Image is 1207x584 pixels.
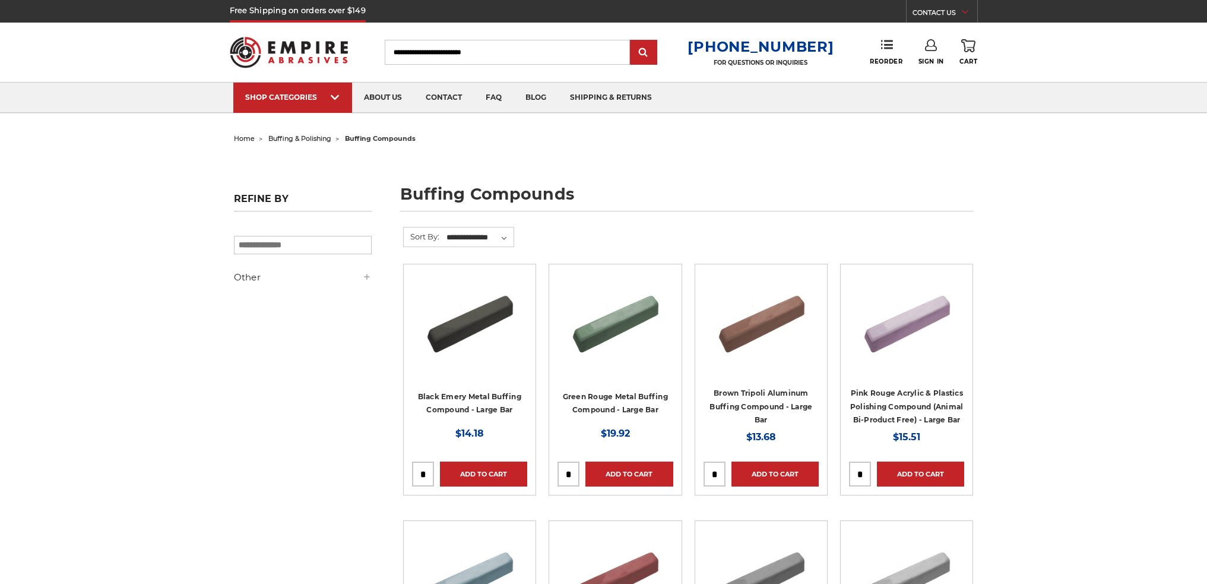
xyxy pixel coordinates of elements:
[245,93,340,102] div: SHOP CATEGORIES
[568,273,663,368] img: Green Rouge Aluminum Buffing Compound
[234,270,372,285] h5: Other
[268,134,331,143] a: buffing & polishing
[849,273,964,388] a: Pink Plastic Polishing Compound
[959,58,977,65] span: Cart
[632,41,655,65] input: Submit
[422,273,517,368] img: Black Stainless Steel Buffing Compound
[474,83,514,113] a: faq
[601,428,630,439] span: $19.92
[404,228,439,245] label: Sort By:
[234,193,372,211] h5: Refine by
[688,59,834,67] p: FOR QUESTIONS OR INQUIRIES
[870,58,902,65] span: Reorder
[870,39,902,65] a: Reorder
[746,431,776,443] span: $13.68
[412,273,527,388] a: Black Stainless Steel Buffing Compound
[877,462,964,487] a: Add to Cart
[959,39,977,65] a: Cart
[850,389,964,424] a: Pink Rouge Acrylic & Plastics Polishing Compound (Animal Bi-Product Free) - Large Bar
[714,273,809,368] img: Brown Tripoli Aluminum Buffing Compound
[400,186,974,211] h1: buffing compounds
[352,83,414,113] a: about us
[709,389,812,424] a: Brown Tripoli Aluminum Buffing Compound - Large Bar
[414,83,474,113] a: contact
[557,273,673,388] a: Green Rouge Aluminum Buffing Compound
[913,6,977,23] a: CONTACT US
[563,392,668,415] a: Green Rouge Metal Buffing Compound - Large Bar
[585,462,673,487] a: Add to Cart
[688,38,834,55] a: [PHONE_NUMBER]
[859,273,954,368] img: Pink Plastic Polishing Compound
[230,29,349,75] img: Empire Abrasives
[445,229,514,247] select: Sort By:
[893,431,920,443] span: $15.51
[345,134,416,143] span: buffing compounds
[918,58,944,65] span: Sign In
[440,462,527,487] a: Add to Cart
[455,428,484,439] span: $14.18
[558,83,664,113] a: shipping & returns
[731,462,819,487] a: Add to Cart
[704,273,819,388] a: Brown Tripoli Aluminum Buffing Compound
[514,83,558,113] a: blog
[418,392,521,415] a: Black Emery Metal Buffing Compound - Large Bar
[234,134,255,143] a: home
